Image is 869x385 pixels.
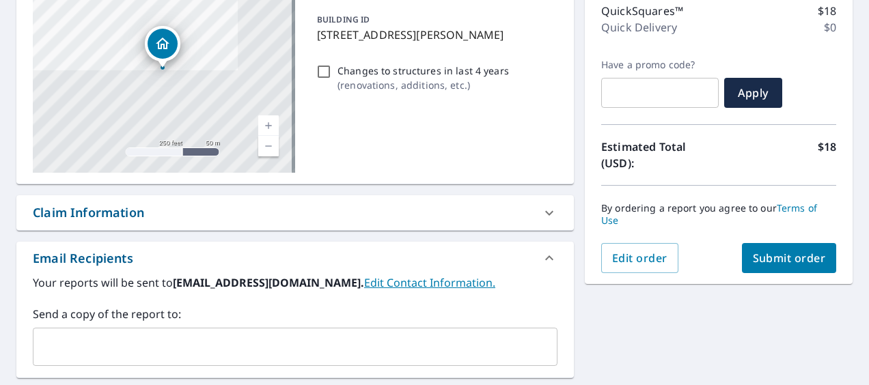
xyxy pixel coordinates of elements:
p: By ordering a report you agree to our [601,202,836,227]
p: QuickSquares™ [601,3,683,19]
a: EditContactInfo [364,275,495,290]
a: Current Level 17, Zoom Out [258,136,279,156]
p: Estimated Total (USD): [601,139,719,171]
p: $18 [818,139,836,171]
div: Email Recipients [16,242,574,274]
p: [STREET_ADDRESS][PERSON_NAME] [317,27,552,43]
p: ( renovations, additions, etc. ) [337,78,509,92]
div: Claim Information [16,195,574,230]
div: Email Recipients [33,249,133,268]
div: Claim Information [33,203,144,222]
p: Changes to structures in last 4 years [337,63,509,78]
b: [EMAIL_ADDRESS][DOMAIN_NAME]. [173,275,364,290]
p: BUILDING ID [317,14,370,25]
label: Your reports will be sent to [33,274,557,291]
a: Terms of Use [601,201,817,227]
button: Submit order [742,243,837,273]
span: Submit order [753,251,826,266]
button: Apply [724,78,782,108]
label: Send a copy of the report to: [33,306,557,322]
button: Edit order [601,243,678,273]
p: Quick Delivery [601,19,677,35]
label: Have a promo code? [601,59,719,71]
a: Current Level 17, Zoom In [258,115,279,136]
p: $18 [818,3,836,19]
div: Dropped pin, building 1, Residential property, 11685 Heinz Ct Oakton, VA 22124 [145,26,180,68]
span: Apply [735,85,771,100]
span: Edit order [612,251,667,266]
p: $0 [824,19,836,35]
